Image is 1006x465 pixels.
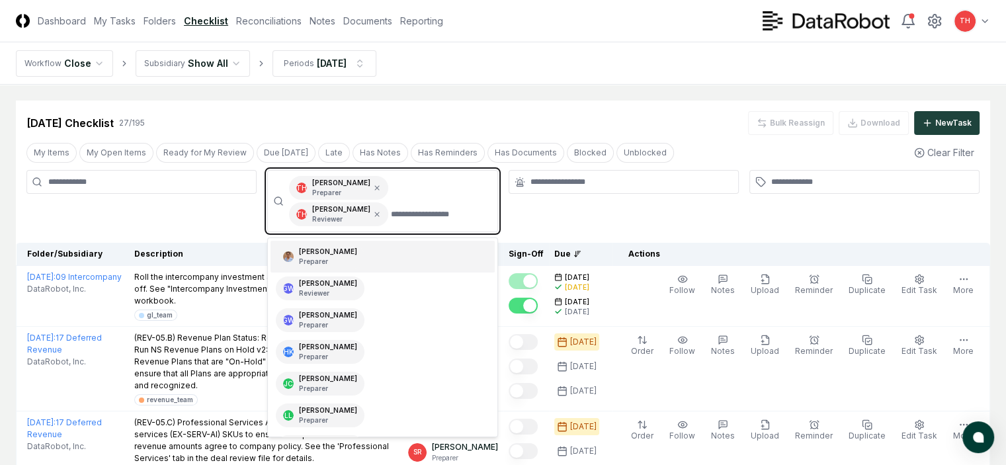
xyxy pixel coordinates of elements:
a: Notes [310,14,335,28]
p: (REV-05.C) Professional Services Analysis: Review all professional services (EX-SERV-AI) SKUs to ... [134,417,398,464]
th: Description [129,243,403,266]
p: Preparer [299,415,357,425]
span: [DATE] : [27,272,56,282]
button: Edit Task [899,332,940,360]
span: [DATE] [565,273,589,282]
span: JC [284,379,293,389]
span: Order [631,431,653,441]
span: Reminder [795,285,833,295]
span: Follow [669,346,695,356]
p: Preparer [312,188,370,198]
div: Due [554,248,607,260]
button: Mark complete [509,298,538,314]
span: Notes [711,346,735,356]
span: GW [282,316,294,325]
span: Follow [669,285,695,295]
button: More [950,332,976,360]
button: Order [628,417,656,444]
button: Order [628,332,656,360]
p: Preparer [299,320,357,330]
button: Mark complete [509,443,538,459]
a: Dashboard [38,14,86,28]
button: Notes [708,332,737,360]
p: Preparer [299,257,357,267]
th: Folder/Subsidiary [17,243,129,266]
div: 27 / 195 [119,117,145,129]
button: Periods[DATE] [272,50,376,77]
span: Reminder [795,431,833,441]
a: [DATE]:09 Intercompany [27,272,122,282]
button: My Items [26,143,77,163]
button: Late [318,143,350,163]
span: Upload [751,285,779,295]
button: Duplicate [846,332,888,360]
div: [PERSON_NAME] [299,374,357,394]
a: [DATE]:17 Deferred Revenue [27,333,102,355]
p: Reviewer [299,288,357,298]
button: Mark complete [509,419,538,435]
span: Duplicate [849,431,886,441]
span: TH [296,183,307,193]
div: [PERSON_NAME] [299,247,357,267]
button: My Open Items [79,143,153,163]
div: Workflow [24,58,62,69]
button: TH [953,9,977,33]
div: [PERSON_NAME] [299,310,357,330]
div: Subsidiary [144,58,185,69]
div: Periods [284,58,314,69]
span: Notes [711,431,735,441]
button: Follow [667,332,698,360]
span: Notes [711,285,735,295]
button: atlas-launcher [962,421,994,453]
span: TH [296,210,307,220]
button: Duplicate [846,271,888,299]
div: [DATE] [570,385,597,397]
span: DataRobot, Inc. [27,283,86,295]
span: Reminder [795,346,833,356]
button: Edit Task [899,271,940,299]
div: [PERSON_NAME] [299,405,357,425]
span: [DATE] : [27,417,56,427]
div: [PERSON_NAME] [299,278,357,298]
button: Reminder [792,332,835,360]
div: [PERSON_NAME] [312,204,370,224]
div: [DATE] [570,336,597,348]
button: Mark complete [509,359,538,374]
div: [DATE] [317,56,347,70]
img: Logo [16,14,30,28]
p: Roll the intercompany investment and equity account rec and sign off. See "Intercompany Investmen... [134,271,398,307]
span: [DATE] [565,297,589,307]
div: [DATE] [570,445,597,457]
div: [DATE] [565,307,589,317]
div: Suggestions [268,238,497,437]
span: Edit Task [901,346,937,356]
p: Preparer [299,384,357,394]
button: Has Notes [353,143,408,163]
button: Mark complete [509,334,538,350]
button: More [950,417,976,444]
button: Clear Filter [909,140,980,165]
a: My Tasks [94,14,136,28]
button: Follow [667,417,698,444]
div: revenue_team [147,395,193,405]
button: More [950,271,976,299]
span: GW [282,284,294,294]
button: Notes [708,271,737,299]
div: [DATE] [570,360,597,372]
button: Reminder [792,417,835,444]
a: Documents [343,14,392,28]
p: (REV-05.B) Revenue Plan Status: Revenue Plans On Hold Review - Run NS Revenue Plans on Hold v2: R... [134,332,398,392]
button: Reminder [792,271,835,299]
button: Upload [748,271,782,299]
div: [PERSON_NAME] [312,178,370,198]
p: Preparer [299,352,357,362]
a: Checklist [184,14,228,28]
button: Has Documents [487,143,564,163]
span: DataRobot, Inc. [27,441,86,452]
span: SR [413,447,422,457]
img: ACg8ocJQMOvmSPd3UL49xc9vpCPVmm11eU3MHvqasztQ5vlRzJrDCoM=s96-c [283,251,294,262]
p: Reviewer [312,214,370,224]
button: Edit Task [899,417,940,444]
a: Reporting [400,14,443,28]
nav: breadcrumb [16,50,376,77]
